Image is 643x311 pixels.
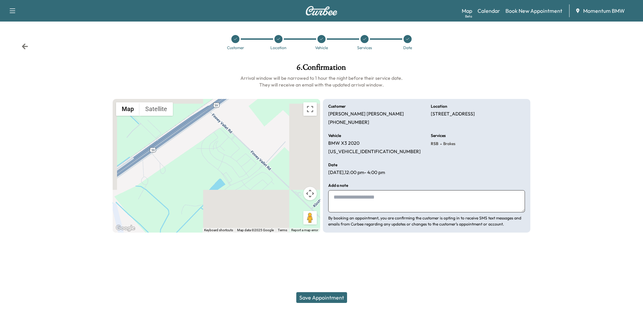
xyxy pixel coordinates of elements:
[237,228,274,232] span: Map data ©2025 Google
[478,7,500,15] a: Calendar
[116,102,140,116] button: Show street map
[328,149,421,155] p: [US_VEHICLE_IDENTIFICATION_NUMBER]
[114,224,137,233] a: Open this area in Google Maps (opens a new window)
[328,104,346,108] h6: Customer
[357,46,372,50] div: Services
[303,102,317,116] button: Toggle fullscreen view
[328,170,385,176] p: [DATE] , 12:00 pm - 4:00 pm
[442,141,455,146] span: Brakes
[328,163,337,167] h6: Date
[315,46,328,50] div: Vehicle
[328,183,348,187] h6: Add a note
[22,43,28,50] div: Back
[114,224,137,233] img: Google
[431,134,446,138] h6: Services
[296,292,347,303] button: Save Appointment
[140,102,173,116] button: Show satellite imagery
[227,46,244,50] div: Customer
[291,228,318,232] a: Report a map error
[583,7,625,15] span: Momentum BMW
[431,104,447,108] h6: Location
[431,141,439,146] span: RSB
[204,228,233,233] button: Keyboard shortcuts
[462,7,472,15] a: MapBeta
[303,187,317,200] button: Map camera controls
[328,119,369,126] p: [PHONE_NUMBER]
[403,46,412,50] div: Date
[465,14,472,19] div: Beta
[439,140,442,147] span: -
[328,140,360,146] p: BMW X3 2020
[505,7,562,15] a: Book New Appointment
[328,111,404,117] p: [PERSON_NAME] [PERSON_NAME]
[305,6,338,15] img: Curbee Logo
[278,228,287,232] a: Terms (opens in new tab)
[113,63,531,75] h1: 6 . Confirmation
[431,111,475,117] p: [STREET_ADDRESS]
[303,211,317,224] button: Drag Pegman onto the map to open Street View
[328,215,525,227] p: By booking an appointment, you are confirming the customer is opting in to receive SMS text messa...
[270,46,287,50] div: Location
[328,134,341,138] h6: Vehicle
[113,75,531,88] h6: Arrival window will be narrowed to 1 hour the night before their service date. They will receive ...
